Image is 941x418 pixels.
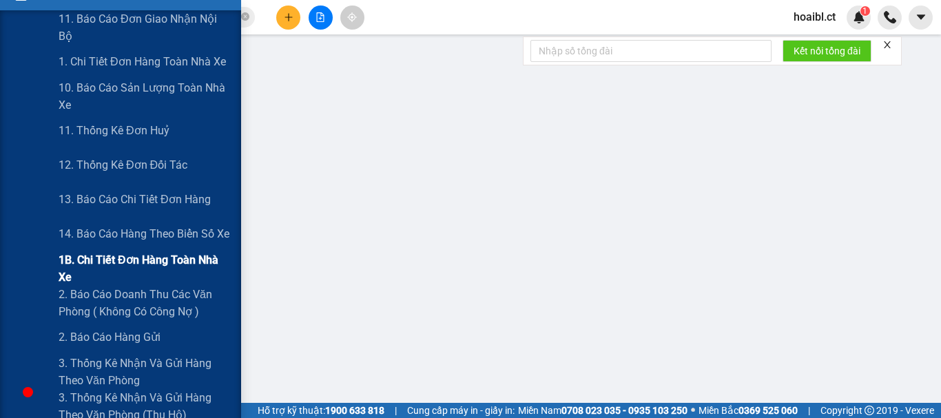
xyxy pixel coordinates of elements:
span: caret-down [915,11,927,23]
span: Miền Nam [518,403,687,418]
span: hoaibl.ct [783,8,847,25]
strong: 1900 633 818 [325,405,384,416]
span: 13. Báo cáo chi tiết đơn hàng [59,191,211,208]
span: 12. Thống kê đơn đối tác [59,156,187,174]
span: 2. Báo cáo hàng gửi [59,328,161,346]
span: Kết nối tổng đài [794,43,860,59]
span: 11. Báo cáo đơn giao nhận nội bộ [59,10,231,45]
span: close [882,40,892,50]
span: | [808,403,810,418]
img: icon-new-feature [853,11,865,23]
button: caret-down [909,6,933,30]
button: file-add [309,6,333,30]
span: close-circle [241,11,249,24]
span: Miền Bắc [699,403,798,418]
button: aim [340,6,364,30]
span: file-add [316,12,325,22]
span: 3. Thống kê nhận và gửi hàng theo văn phòng [59,355,231,389]
span: 2. Báo cáo doanh thu các văn phòng ( không có công nợ ) [59,286,231,320]
span: Hỗ trợ kỹ thuật: [258,403,384,418]
span: 1 [862,6,867,16]
span: aim [347,12,357,22]
span: 10. Báo cáo sản lượng toàn nhà xe [59,79,231,114]
input: Nhập số tổng đài [530,40,772,62]
span: | [395,403,397,418]
span: plus [284,12,293,22]
span: close-circle [241,12,249,21]
button: Kết nối tổng đài [783,40,871,62]
span: copyright [865,406,874,415]
span: 1. Chi tiết đơn hàng toàn nhà xe [59,53,226,70]
sup: 1 [860,6,870,16]
span: 14. Báo cáo hàng theo biển số xe [59,225,229,242]
button: plus [276,6,300,30]
strong: 0708 023 035 - 0935 103 250 [561,405,687,416]
strong: 0369 525 060 [738,405,798,416]
img: phone-icon [884,11,896,23]
span: 1B. Chi tiết đơn hàng toàn nhà xe [59,251,231,286]
span: ⚪️ [691,408,695,413]
span: 11. Thống kê đơn huỷ [59,122,169,139]
span: Cung cấp máy in - giấy in: [407,403,515,418]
